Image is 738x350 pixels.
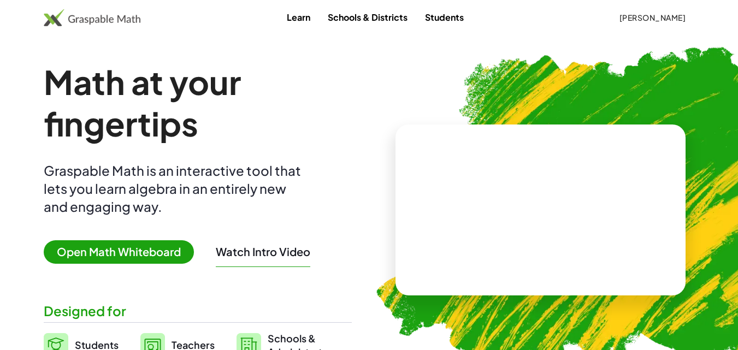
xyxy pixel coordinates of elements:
[44,162,306,216] div: Graspable Math is an interactive tool that lets you learn algebra in an entirely new and engaging...
[44,240,194,264] span: Open Math Whiteboard
[216,245,310,259] button: Watch Intro Video
[278,7,319,27] a: Learn
[44,61,352,144] h1: Math at your fingertips
[44,302,352,320] div: Designed for
[619,13,686,22] span: [PERSON_NAME]
[610,8,694,27] button: [PERSON_NAME]
[416,7,473,27] a: Students
[44,247,203,258] a: Open Math Whiteboard
[458,169,622,251] video: What is this? This is dynamic math notation. Dynamic math notation plays a central role in how Gr...
[319,7,416,27] a: Schools & Districts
